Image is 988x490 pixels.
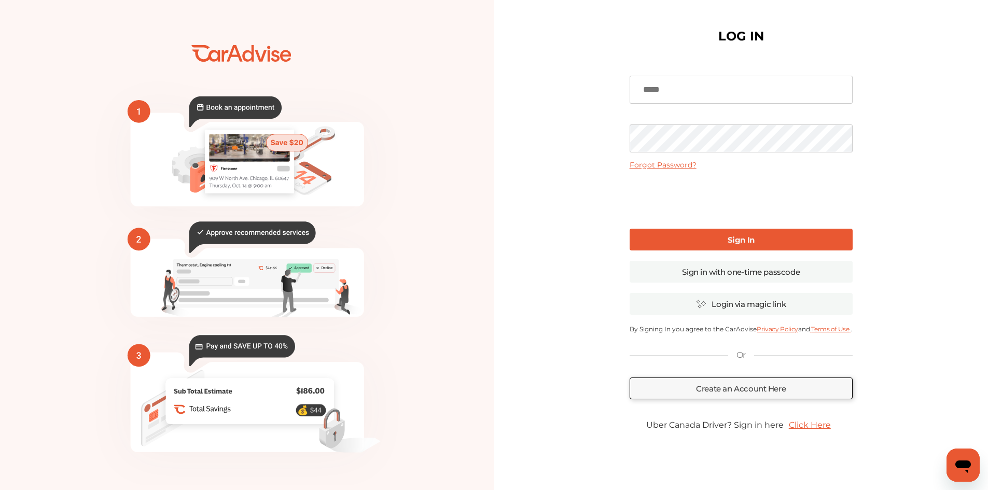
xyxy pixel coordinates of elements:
[630,229,853,250] a: Sign In
[810,325,851,333] a: Terms of Use
[662,178,820,218] iframe: reCAPTCHA
[646,420,784,430] span: Uber Canada Driver? Sign in here
[947,449,980,482] iframe: Button to launch messaging window
[630,261,853,283] a: Sign in with one-time passcode
[630,325,853,333] p: By Signing In you agree to the CarAdvise and .
[297,405,309,416] text: 💰
[630,293,853,315] a: Login via magic link
[728,235,755,245] b: Sign In
[784,415,836,435] a: Click Here
[696,299,706,309] img: magic_icon.32c66aac.svg
[630,160,697,170] a: Forgot Password?
[718,31,764,41] h1: LOG IN
[630,377,853,399] a: Create an Account Here
[736,349,746,361] p: Or
[757,325,798,333] a: Privacy Policy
